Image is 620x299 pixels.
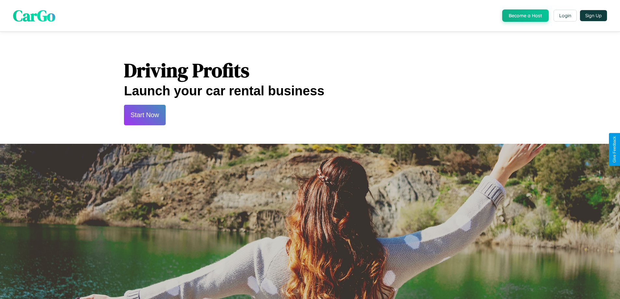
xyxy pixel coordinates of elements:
h2: Launch your car rental business [124,84,496,98]
div: Give Feedback [612,136,617,163]
button: Sign Up [580,10,607,21]
h1: Driving Profits [124,57,496,84]
button: Become a Host [502,9,549,22]
span: CarGo [13,5,55,26]
button: Start Now [124,105,166,125]
button: Login [554,10,577,21]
